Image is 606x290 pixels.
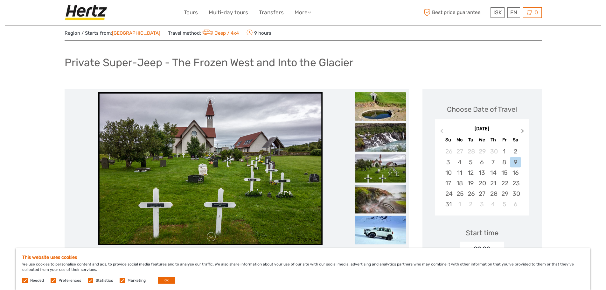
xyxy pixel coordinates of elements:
[476,146,487,157] div: Choose Wednesday, April 29th, 2026
[488,178,499,188] div: Choose Thursday, May 21st, 2026
[209,8,248,17] a: Multi-day tours
[499,157,510,167] div: Choose Friday, May 8th, 2026
[454,188,465,199] div: Choose Monday, May 25th, 2026
[454,157,465,167] div: Choose Monday, May 4th, 2026
[465,157,476,167] div: Choose Tuesday, May 5th, 2026
[454,199,465,209] div: Choose Monday, June 1st, 2026
[518,127,528,138] button: Next Month
[476,188,487,199] div: Choose Wednesday, May 27th, 2026
[73,10,81,18] button: Open LiveChat chat widget
[443,157,454,167] div: Choose Sunday, May 3rd, 2026
[465,146,476,157] div: Choose Tuesday, April 28th, 2026
[184,8,198,17] a: Tours
[30,278,44,283] label: Needed
[443,188,454,199] div: Choose Sunday, May 24th, 2026
[488,136,499,144] div: Th
[355,216,406,244] img: 312ce9a952cb43bfa91fe4404a420a6b_slider_thumbnail.jpeg
[499,136,510,144] div: Fr
[443,136,454,144] div: Su
[460,242,504,256] div: 09:00
[443,167,454,178] div: Choose Sunday, May 10th, 2026
[443,199,454,209] div: Choose Sunday, May 31st, 2026
[465,167,476,178] div: Choose Tuesday, May 12th, 2026
[476,157,487,167] div: Choose Wednesday, May 6th, 2026
[9,11,72,16] p: We're away right now. Please check back later!
[355,123,406,152] img: 15874057206b4b019997a88a9a4e38a4_slider_thumbnail.jpg
[454,146,465,157] div: Choose Monday, April 27th, 2026
[499,199,510,209] div: Choose Friday, June 5th, 2026
[259,8,284,17] a: Transfers
[422,7,489,18] span: Best price guarantee
[510,157,521,167] div: Choose Saturday, May 9th, 2026
[465,199,476,209] div: Choose Tuesday, June 2nd, 2026
[510,146,521,157] div: Choose Saturday, May 2nd, 2026
[488,167,499,178] div: Choose Thursday, May 14th, 2026
[22,255,584,260] h5: This website uses cookies
[443,146,454,157] div: Choose Sunday, April 26th, 2026
[488,188,499,199] div: Choose Thursday, May 28th, 2026
[435,126,529,132] div: [DATE]
[443,178,454,188] div: Choose Sunday, May 17th, 2026
[465,136,476,144] div: Tu
[499,178,510,188] div: Choose Friday, May 22nd, 2026
[201,30,239,36] a: Jeep / 4x4
[476,167,487,178] div: Choose Wednesday, May 13th, 2026
[454,178,465,188] div: Choose Monday, May 18th, 2026
[476,136,487,144] div: We
[510,178,521,188] div: Choose Saturday, May 23rd, 2026
[499,188,510,199] div: Choose Friday, May 29th, 2026
[499,146,510,157] div: Choose Friday, May 1st, 2026
[510,167,521,178] div: Choose Saturday, May 16th, 2026
[247,28,271,37] span: 9 hours
[355,154,406,183] img: 612bdf3d96504111a882dd5f38dcb432_slider_thumbnail.jpg
[355,185,406,214] img: 7c7438b4edee469bad807623310fe118_slider_thumbnail.jpg
[454,136,465,144] div: Mo
[466,228,498,238] div: Start time
[98,92,323,245] img: 612bdf3d96504111a882dd5f38dcb432_main_slider.jpg
[476,178,487,188] div: Choose Wednesday, May 20th, 2026
[436,127,446,138] button: Previous Month
[465,188,476,199] div: Choose Tuesday, May 26th, 2026
[499,167,510,178] div: Choose Friday, May 15th, 2026
[128,278,146,283] label: Marketing
[510,136,521,144] div: Sa
[454,167,465,178] div: Choose Monday, May 11th, 2026
[510,199,521,209] div: Choose Saturday, June 6th, 2026
[488,199,499,209] div: Choose Thursday, June 4th, 2026
[355,92,406,121] img: d8f75a867f474c74a9ee35a77ee0dbc7_slider_thumbnail.jpg
[447,104,517,114] div: Choose Date of Travel
[65,30,160,37] span: Region / Starts from:
[59,278,81,283] label: Preferences
[158,277,175,284] button: OK
[533,9,539,16] span: 0
[437,146,527,209] div: month 2026-05
[168,28,239,37] span: Travel method:
[65,56,353,69] h1: Private Super-Jeep - The Frozen West and Into the Glacier
[507,7,520,18] div: EN
[488,146,499,157] div: Choose Thursday, April 30th, 2026
[16,248,590,290] div: We use cookies to personalise content and ads, to provide social media features and to analyse ou...
[112,30,160,36] a: [GEOGRAPHIC_DATA]
[510,188,521,199] div: Choose Saturday, May 30th, 2026
[96,278,113,283] label: Statistics
[476,199,487,209] div: Choose Wednesday, June 3rd, 2026
[465,178,476,188] div: Choose Tuesday, May 19th, 2026
[65,5,110,20] img: Hertz
[493,9,502,16] span: ISK
[295,8,311,17] a: More
[488,157,499,167] div: Choose Thursday, May 7th, 2026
